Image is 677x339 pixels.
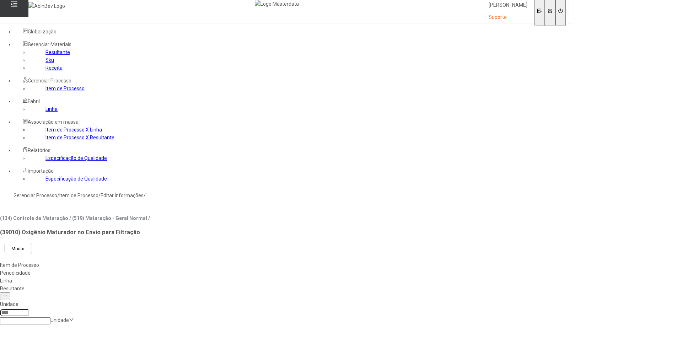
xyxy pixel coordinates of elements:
a: Especificação de Qualidade [45,176,107,182]
a: Item de Processo X Resultante [45,135,114,140]
nz-breadcrumb-separator: / [144,193,146,198]
a: Item de Processo X Linha [45,127,102,133]
a: Linha [45,106,58,112]
img: AbInBev Logo [28,2,65,10]
span: Relatórios [28,147,50,153]
span: Gerenciar Materiais [28,42,71,47]
a: Item de Processo [45,86,85,91]
p: Suporte [489,14,527,21]
a: Editar informações [101,193,144,198]
span: Importação [28,168,54,174]
a: Receita [45,65,63,71]
span: Gerenciar Processo [28,78,71,84]
a: Gerenciar Processo [14,193,57,198]
span: Fabril [28,98,40,104]
a: Especificação de Qualidade [45,155,107,161]
p: [PERSON_NAME] [489,2,527,9]
nz-select-placeholder: Unidade [50,317,69,323]
nz-breadcrumb-separator: / [57,193,59,198]
a: Resultante [45,49,70,55]
a: Item de Processo [59,193,98,198]
span: Mudar [11,246,25,251]
button: Mudar [4,243,32,254]
span: Associação em massa [28,119,79,125]
a: Sku [45,57,54,63]
nz-breadcrumb-separator: / [98,193,101,198]
span: Globalização [28,29,57,34]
